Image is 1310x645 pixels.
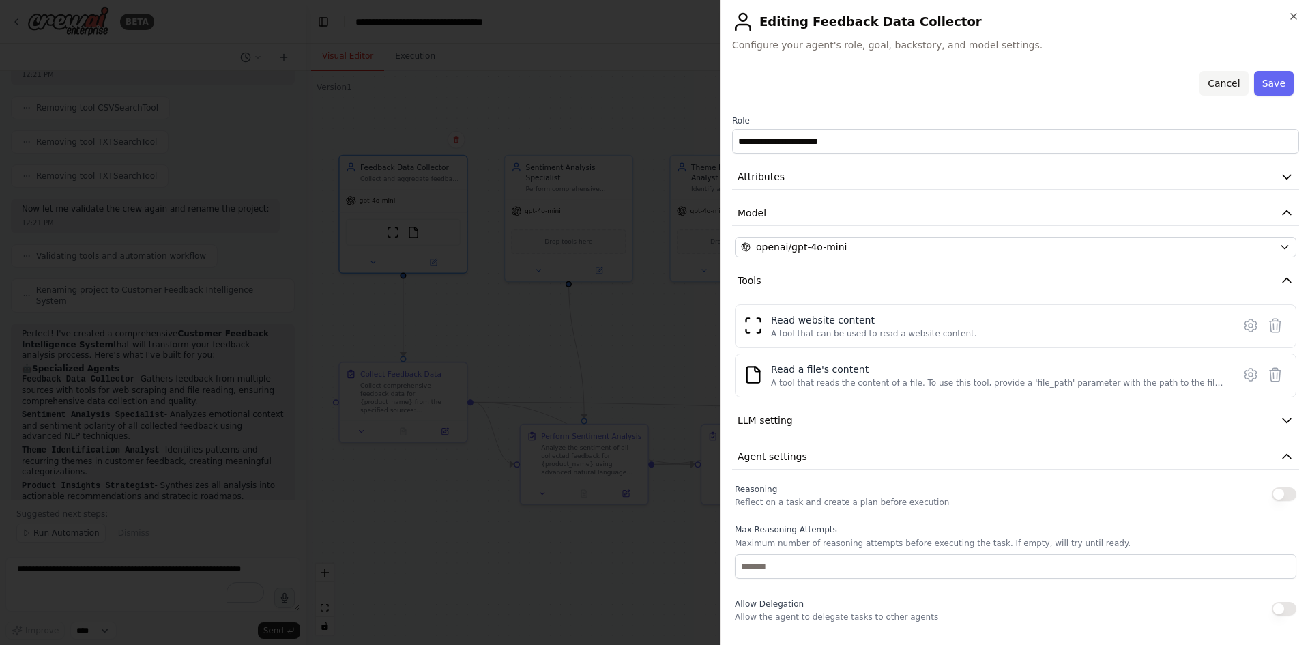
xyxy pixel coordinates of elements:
button: Delete tool [1263,362,1287,387]
span: LLM setting [738,414,793,427]
h2: Editing Feedback Data Collector [732,11,1299,33]
button: Model [732,201,1299,226]
button: Attributes [732,164,1299,190]
span: Tools [738,274,761,287]
p: Reflect on a task and create a plan before execution [735,497,949,508]
label: Max Reasoning Attempts [735,524,1296,535]
button: openai/gpt-4o-mini [735,237,1296,257]
span: Model [738,206,766,220]
span: Reasoning [735,485,777,494]
button: LLM setting [732,408,1299,433]
span: Configure your agent's role, goal, backstory, and model settings. [732,38,1299,52]
p: Allow the agent to delegate tasks to other agents [735,612,938,622]
span: Allow Delegation [735,599,804,609]
button: Agent settings [732,444,1299,470]
button: Save [1254,71,1294,96]
p: Maximum number of reasoning attempts before executing the task. If empty, will try until ready. [735,538,1296,549]
button: Configure tool [1238,362,1263,387]
img: ScrapeWebsiteTool [744,316,763,335]
button: Cancel [1199,71,1248,96]
div: Read a file's content [771,362,1225,376]
button: Tools [732,268,1299,293]
img: FileReadTool [744,365,763,384]
div: A tool that reads the content of a file. To use this tool, provide a 'file_path' parameter with t... [771,377,1225,388]
div: A tool that can be used to read a website content. [771,328,977,339]
span: Attributes [738,170,785,184]
label: Role [732,115,1299,126]
span: Agent settings [738,450,807,463]
button: Delete tool [1263,313,1287,338]
span: openai/gpt-4o-mini [756,240,847,254]
div: Read website content [771,313,977,327]
button: Configure tool [1238,313,1263,338]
